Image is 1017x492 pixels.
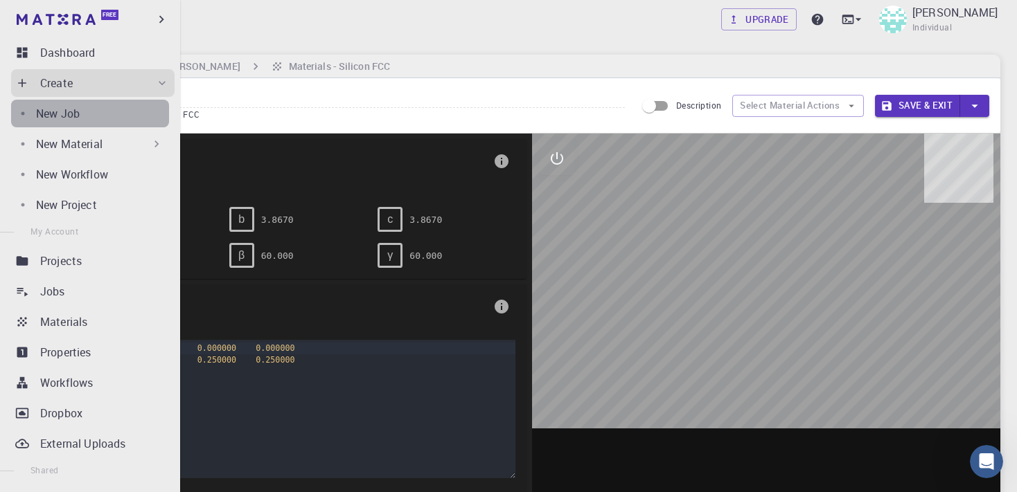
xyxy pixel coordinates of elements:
img: logo [17,14,96,25]
pre: 60.000 [409,244,442,268]
p: Projects [40,253,82,269]
a: Materials [11,308,175,336]
p: [PERSON_NAME] [912,4,998,21]
span: Individual [912,21,952,35]
a: Jobs [11,277,175,305]
p: Dashboard [40,44,95,61]
p: Create [40,75,73,91]
span: FCC [80,172,488,185]
p: External Uploads [40,435,125,452]
a: Dropbox [11,399,175,427]
h6: [PERSON_NAME] [159,59,240,74]
div: Create [11,69,175,97]
span: Shared [30,464,58,475]
div: New Material [11,130,169,158]
span: 0.000000 [197,343,236,353]
button: info [488,147,515,175]
p: New Job [36,105,80,122]
nav: breadcrumb [69,59,393,74]
pre: 3.8670 [261,208,294,232]
span: My Account [30,226,78,237]
p: New Project [36,197,97,213]
a: Workflows [11,369,175,397]
p: New Material [36,136,103,152]
span: FCC [183,109,205,120]
iframe: Intercom live chat [970,445,1003,478]
p: Dropbox [40,405,82,421]
p: Workflows [40,374,93,391]
a: Properties [11,338,175,366]
p: Properties [40,344,91,361]
button: info [488,293,515,320]
a: External Uploads [11,430,175,457]
a: Dashboard [11,39,175,66]
a: New Workflow [11,161,169,188]
p: Jobs [40,283,65,300]
a: New Job [11,100,169,127]
span: 0.250000 [256,355,294,365]
pre: 60.000 [261,244,294,268]
span: β [238,249,245,262]
img: Aki Dani [879,6,907,33]
span: 0.250000 [197,355,236,365]
a: Projects [11,247,175,275]
p: New Workflow [36,166,108,183]
button: Select Material Actions [732,95,864,117]
span: Basis [80,295,488,318]
span: 0.000000 [256,343,294,353]
a: New Project [11,191,169,219]
p: Materials [40,313,87,330]
button: Save & Exit [875,95,960,117]
h6: Materials - Silicon FCC [283,59,390,74]
span: Description [676,100,721,111]
span: γ [387,249,393,262]
span: Lattice [80,150,488,172]
span: b [238,213,245,226]
a: Upgrade [721,8,797,30]
span: c [387,213,393,226]
pre: 3.8670 [409,208,442,232]
span: Support [28,10,75,22]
